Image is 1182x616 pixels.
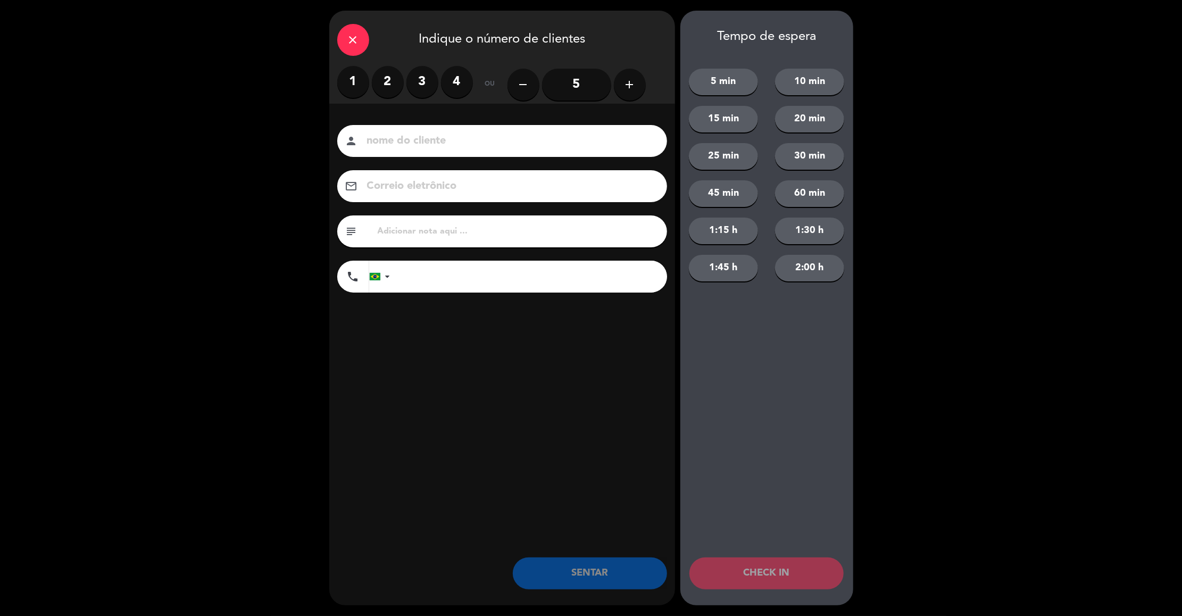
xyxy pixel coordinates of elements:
[366,177,653,196] input: Correio eletrônico
[775,69,844,95] button: 10 min
[366,132,653,151] input: nome do cliente
[473,66,507,103] div: ou
[689,557,844,589] button: CHECK IN
[345,180,358,193] i: email
[775,180,844,207] button: 60 min
[377,224,659,239] input: Adicionar nota aqui ...
[347,270,360,283] i: phone
[345,225,358,238] i: subject
[345,135,358,147] i: person
[372,66,404,98] label: 2
[689,106,758,132] button: 15 min
[406,66,438,98] label: 3
[517,78,530,91] i: remove
[337,66,369,98] label: 1
[775,106,844,132] button: 20 min
[370,261,394,292] div: Brazil (Brasil): +55
[689,180,758,207] button: 45 min
[513,557,667,589] button: SENTAR
[441,66,473,98] label: 4
[689,69,758,95] button: 5 min
[775,255,844,281] button: 2:00 h
[329,11,675,66] div: Indique o número de clientes
[775,218,844,244] button: 1:30 h
[689,255,758,281] button: 1:45 h
[680,29,853,45] div: Tempo de espera
[623,78,636,91] i: add
[347,34,360,46] i: close
[689,218,758,244] button: 1:15 h
[689,143,758,170] button: 25 min
[614,69,646,101] button: add
[507,69,539,101] button: remove
[775,143,844,170] button: 30 min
